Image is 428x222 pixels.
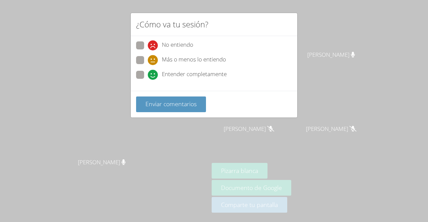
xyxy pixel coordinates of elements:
[162,70,227,78] font: Entender completamente
[145,100,197,108] font: Enviar comentarios
[136,96,206,112] button: Enviar comentarios
[162,55,226,63] font: Más o menos lo entiendo
[136,19,208,30] font: ¿Cómo va tu sesión?
[162,41,193,48] font: No entiendo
